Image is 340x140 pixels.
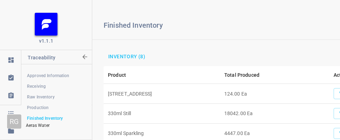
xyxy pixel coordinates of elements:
[27,115,86,122] span: Finished Inventory
[28,50,81,67] p: Traceability
[21,111,92,125] a: Finished Inventory
[220,84,329,104] td: 124.00 Ea
[220,104,329,124] td: 18042.00 Ea
[27,93,86,101] span: Raw Inventory
[104,104,220,124] td: 330ml Still
[21,90,92,104] a: Raw Inventory
[105,52,148,61] button: Inventory (8)
[27,104,86,111] span: Production
[104,20,318,31] h6: Finished Inventory
[26,122,83,129] p: Aeras Water
[27,72,86,79] span: Approved Information
[104,84,220,104] td: [STREET_ADDRESS]
[224,71,269,79] span: Total Produced
[21,79,92,93] a: Receiving
[39,37,53,44] span: v1.1.1
[108,54,145,59] span: Inventory (8)
[21,69,92,83] a: Approved Information
[35,13,57,36] img: FB_Logo_Reversed_RGB_Icon.895fbf61.png
[108,71,135,79] span: Product
[224,71,259,79] div: Total Produced
[7,114,21,129] div: R G
[21,101,92,115] a: Production
[108,71,126,79] div: Product
[21,122,92,136] a: Shipping
[27,83,86,90] span: Receiving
